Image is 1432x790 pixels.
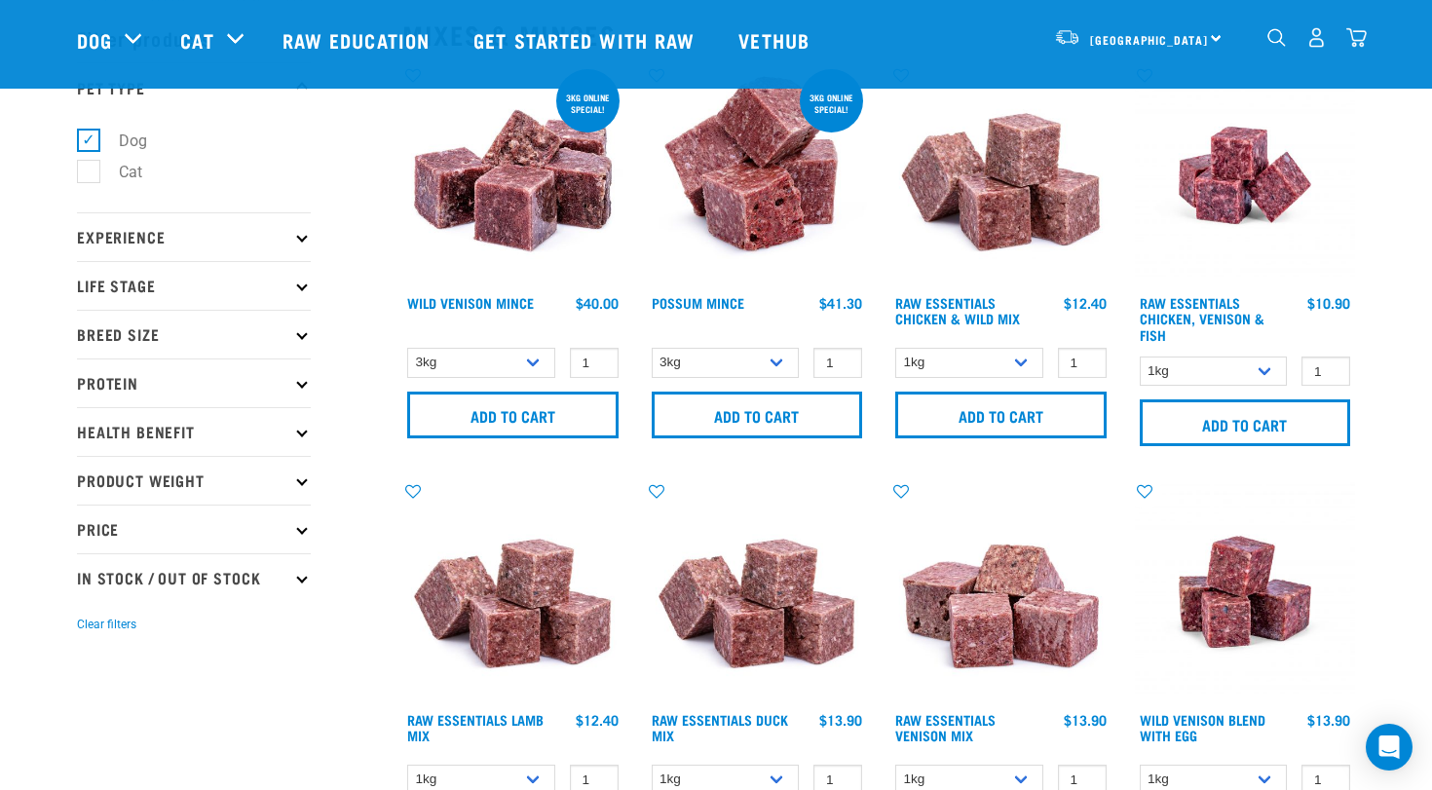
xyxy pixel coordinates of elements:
p: Breed Size [77,310,311,358]
div: $13.90 [819,712,862,728]
a: Raw Essentials Duck Mix [652,716,788,738]
a: Raw Essentials Chicken, Venison & Fish [1140,299,1264,337]
a: Possum Mince [652,299,744,306]
div: $41.30 [819,295,862,311]
a: Raw Education [263,1,454,79]
a: Raw Essentials Lamb Mix [407,716,544,738]
img: ?1041 RE Lamb Mix 01 [647,481,868,702]
img: van-moving.png [1054,28,1080,46]
a: Get started with Raw [454,1,719,79]
input: 1 [570,348,619,378]
input: Add to cart [407,392,619,438]
input: Add to cart [895,392,1107,438]
div: 3kg online special! [556,83,620,124]
button: Clear filters [77,616,136,633]
input: 1 [1301,357,1350,387]
img: home-icon-1@2x.png [1267,28,1286,47]
a: Vethub [719,1,834,79]
img: Pile Of Cubed Wild Venison Mince For Pets [402,65,623,286]
a: Dog [77,25,112,55]
p: In Stock / Out Of Stock [77,553,311,602]
img: 1113 RE Venison Mix 01 [890,481,1112,702]
img: ?1041 RE Lamb Mix 01 [402,481,623,702]
span: [GEOGRAPHIC_DATA] [1090,36,1208,43]
input: Add to cart [1140,399,1351,446]
a: Cat [180,25,213,55]
img: user.png [1306,27,1327,48]
div: 3kg online special! [800,83,863,124]
div: $13.90 [1064,712,1107,728]
img: home-icon@2x.png [1346,27,1367,48]
img: Pile Of Cubed Chicken Wild Meat Mix [890,65,1112,286]
label: Cat [88,160,150,184]
label: Dog [88,129,155,153]
div: $40.00 [576,295,619,311]
a: Wild Venison Mince [407,299,534,306]
div: $12.40 [576,712,619,728]
p: Product Weight [77,456,311,505]
input: 1 [813,348,862,378]
input: Add to cart [652,392,863,438]
p: Price [77,505,311,553]
a: Wild Venison Blend with Egg [1140,716,1265,738]
div: $12.40 [1064,295,1107,311]
img: Venison Egg 1616 [1135,481,1356,702]
img: 1102 Possum Mince 01 [647,65,868,286]
p: Health Benefit [77,407,311,456]
p: Protein [77,358,311,407]
p: Life Stage [77,261,311,310]
img: Chicken Venison mix 1655 [1135,65,1356,286]
input: 1 [1058,348,1107,378]
a: Raw Essentials Chicken & Wild Mix [895,299,1020,321]
div: Open Intercom Messenger [1366,724,1413,771]
div: $10.90 [1307,295,1350,311]
div: $13.90 [1307,712,1350,728]
p: Experience [77,212,311,261]
a: Raw Essentials Venison Mix [895,716,996,738]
